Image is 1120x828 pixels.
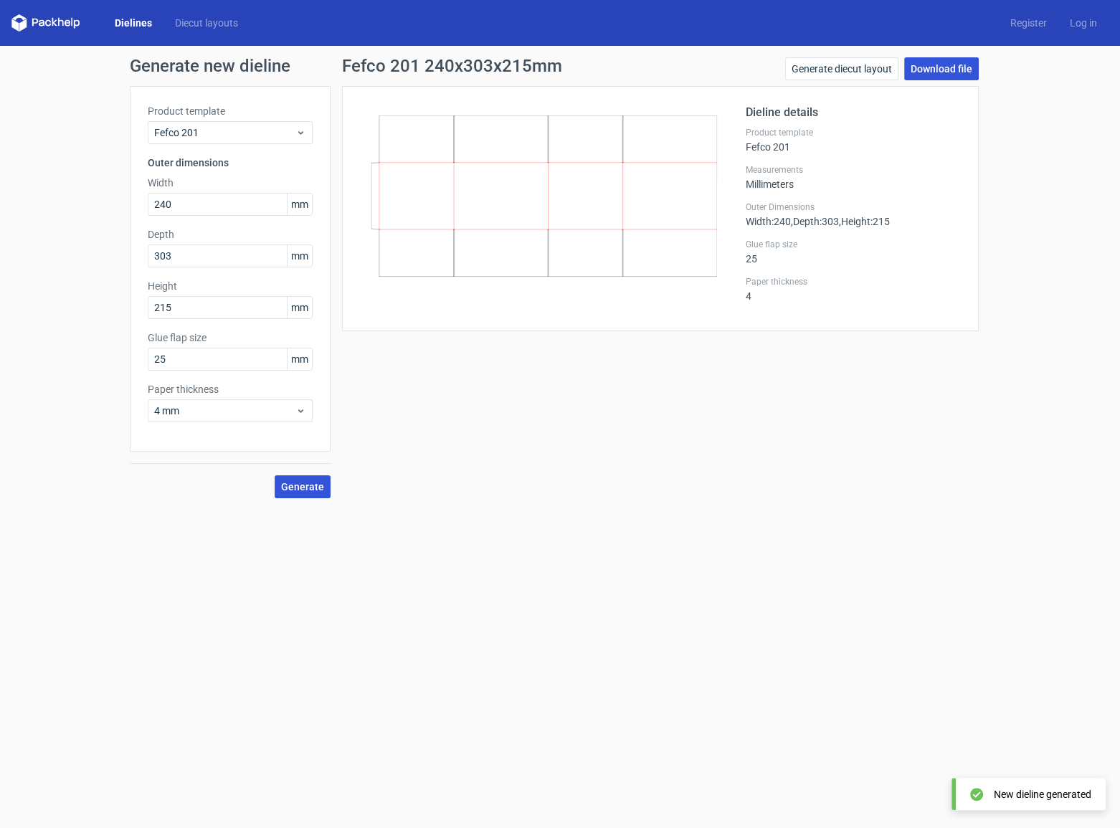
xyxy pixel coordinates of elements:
span: mm [287,297,312,318]
label: Product template [746,127,961,138]
a: Diecut layouts [163,16,250,30]
a: Dielines [103,16,163,30]
label: Paper thickness [746,276,961,287]
div: New dieline generated [994,787,1091,801]
span: Generate [281,482,324,492]
span: 4 mm [154,404,295,418]
h1: Fefco 201 240x303x215mm [342,57,562,75]
span: , Depth : 303 [791,216,839,227]
label: Product template [148,104,313,118]
span: mm [287,348,312,370]
span: , Height : 215 [839,216,890,227]
label: Height [148,279,313,293]
div: 25 [746,239,961,265]
a: Log in [1058,16,1109,30]
label: Paper thickness [148,382,313,396]
div: Millimeters [746,164,961,190]
span: mm [287,194,312,215]
h2: Dieline details [746,104,961,121]
label: Outer Dimensions [746,201,961,213]
a: Download file [904,57,979,80]
label: Glue flap size [148,330,313,345]
span: Fefco 201 [154,125,295,140]
a: Generate diecut layout [785,57,898,80]
h1: Generate new dieline [130,57,990,75]
label: Width [148,176,313,190]
label: Depth [148,227,313,242]
span: Width : 240 [746,216,791,227]
label: Measurements [746,164,961,176]
div: Fefco 201 [746,127,961,153]
div: 4 [746,276,961,302]
span: mm [287,245,312,267]
h3: Outer dimensions [148,156,313,170]
button: Generate [275,475,331,498]
a: Register [999,16,1058,30]
label: Glue flap size [746,239,961,250]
